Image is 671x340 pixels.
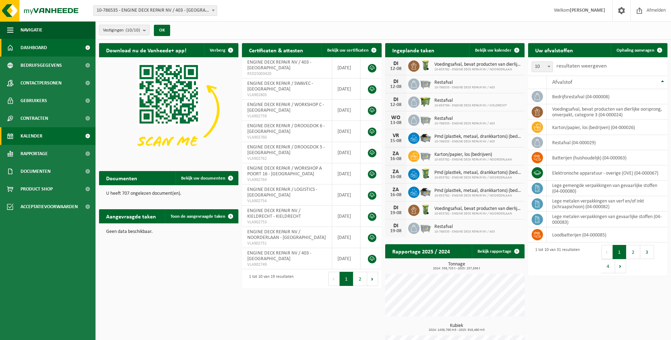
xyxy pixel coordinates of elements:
span: Toon de aangevraagde taken [170,214,225,219]
td: voedingsafval, bevat producten van dierlijke oorsprong, onverpakt, categorie 3 (04-000024) [547,104,667,120]
span: 10-786535 - ENGINE DECK REPAIR NV / 403 [434,86,495,90]
span: Bekijk uw certificaten [327,48,369,53]
span: Dashboard [21,39,47,57]
td: [DATE] [332,78,361,100]
span: 2024: 339,725 t - 2025: 257,636 t [389,267,525,270]
span: VLA902753 [247,219,326,225]
button: 1 [613,245,626,259]
span: Pmd (plastiek, metaal, drankkartons) (bedrijven) [434,170,521,176]
a: Bekijk rapportage [472,244,524,258]
a: Bekijk uw certificaten [322,43,381,57]
button: 2 [626,245,640,259]
span: Bekijk uw documenten [181,176,225,181]
td: elektronische apparatuur - overige (OVE) (04-000067) [547,165,667,181]
span: Ophaling aanvragen [617,48,654,53]
img: WB-0240-HPE-GN-50 [420,168,432,180]
span: 10-853782 - ENGINE DECK REPAIR NV / NOORDERLAAN [434,212,521,216]
td: restafval (04-000029) [547,135,667,150]
span: ENGINE DECK REPAIR NV / NOORDERLAAN - [GEOGRAPHIC_DATA] [247,229,326,240]
td: lege gemengde verpakkingen van gevaarlijke stoffen (04-000080) [547,181,667,196]
span: 10-853782 - ENGINE DECK REPAIR NV / NOORDERLAAN [434,194,521,198]
span: VLA902749 [247,262,326,268]
span: ENGINE DECK REPAIR / DROOGDOK 5 - [GEOGRAPHIC_DATA] [247,145,325,156]
h2: Uw afvalstoffen [528,43,580,57]
span: ENGINE DECK REPAIR NV / KIELDRECHT - KIELDRECHT [247,208,301,219]
img: WB-2500-GAL-GY-01 [420,222,432,234]
span: 10-786535 - ENGINE DECK REPAIR NV / 403 [434,140,521,144]
p: Geen data beschikbaar. [106,229,231,234]
div: 12-08 [389,66,403,71]
span: Verberg [210,48,225,53]
img: WB-1100-HPE-GN-50 [420,95,432,107]
button: Verberg [204,43,238,57]
span: ENGINE DECK REPAIR NV / 403 - [GEOGRAPHIC_DATA] [247,60,311,71]
td: [DATE] [332,206,361,227]
span: Bedrijfsgegevens [21,57,62,74]
div: 16-08 [389,193,403,198]
a: Ophaling aanvragen [611,43,667,57]
strong: [PERSON_NAME] [570,8,605,13]
button: Previous [601,245,613,259]
td: karton/papier, los (bedrijven) (04-000026) [547,120,667,135]
div: 12-08 [389,84,403,89]
div: 19-08 [389,211,403,216]
span: 10-786535 - ENGINE DECK REPAIR NV / 403 [434,230,495,234]
span: ENGINE DECK REPAIR / DROOGDOK 6 - [GEOGRAPHIC_DATA] [247,123,325,134]
div: 16-08 [389,157,403,162]
span: Acceptatievoorwaarden [21,198,78,216]
button: OK [154,25,170,36]
td: batterijen (huishoudelijk) (04-000063) [547,150,667,165]
td: lege metalen verpakkingen van gevaarlijke stoffen (04-000083) [547,212,667,227]
div: VR [389,133,403,139]
h2: Documenten [99,171,144,185]
span: Navigatie [21,21,42,39]
span: Documenten [21,163,51,180]
img: Download de VHEPlus App [99,57,238,162]
span: VLA902760 [247,135,326,140]
span: Contracten [21,110,48,127]
td: lege metalen verpakkingen van verf en/of inkt (schraapschoon) (04-000082) [547,196,667,212]
button: Next [615,259,626,273]
span: 10-786535 - ENGINE DECK REPAIR NV / 403 [434,122,495,126]
div: DI [389,61,403,66]
a: Bekijk uw documenten [175,171,238,185]
h2: Aangevraagde taken [99,209,163,223]
h2: Certificaten & attesten [242,43,310,57]
label: resultaten weergeven [556,63,607,69]
img: WB-5000-GAL-GY-01 [420,186,432,198]
span: 10 [532,62,553,72]
span: Bekijk uw kalender [475,48,511,53]
td: bedrijfsrestafval (04-000008) [547,89,667,104]
img: WB-0140-HPE-GN-50 [420,59,432,71]
span: Product Shop [21,180,53,198]
span: VLA902754 [247,198,326,204]
div: DI [389,79,403,84]
a: Bekijk uw kalender [469,43,524,57]
button: 3 [640,245,654,259]
h2: Rapportage 2025 / 2024 [385,244,457,258]
img: WB-2500-GAL-GY-01 [420,150,432,162]
td: [DATE] [332,163,361,184]
span: Voedingsafval, bevat producten van dierlijke oorsprong, onverpakt, categorie 3 [434,206,521,212]
span: Rapportage [21,145,48,163]
span: Vestigingen [103,25,140,36]
span: Restafval [434,224,495,230]
span: Gebruikers [21,92,47,110]
span: 10-786535 - ENGINE DECK REPAIR NV / 403 - ANTWERPEN [94,6,217,16]
div: 19-08 [389,229,403,234]
button: 1 [340,272,353,286]
span: 10-853782 - ENGINE DECK REPAIR NV / NOORDERLAAN [434,68,521,72]
span: 2024: 1438,760 m3 - 2025: 919,480 m3 [389,328,525,332]
span: RED25003420 [247,71,326,77]
span: Restafval [434,116,495,122]
button: Previous [328,272,340,286]
div: 16-08 [389,175,403,180]
button: Next [367,272,378,286]
span: ENGINE DECK REPAIR / SWAVEC - [GEOGRAPHIC_DATA] [247,81,313,92]
div: ZA [389,187,403,193]
td: loodbatterijen (04-000085) [547,227,667,242]
td: [DATE] [332,184,361,206]
button: 4 [601,259,615,273]
div: DI [389,205,403,211]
